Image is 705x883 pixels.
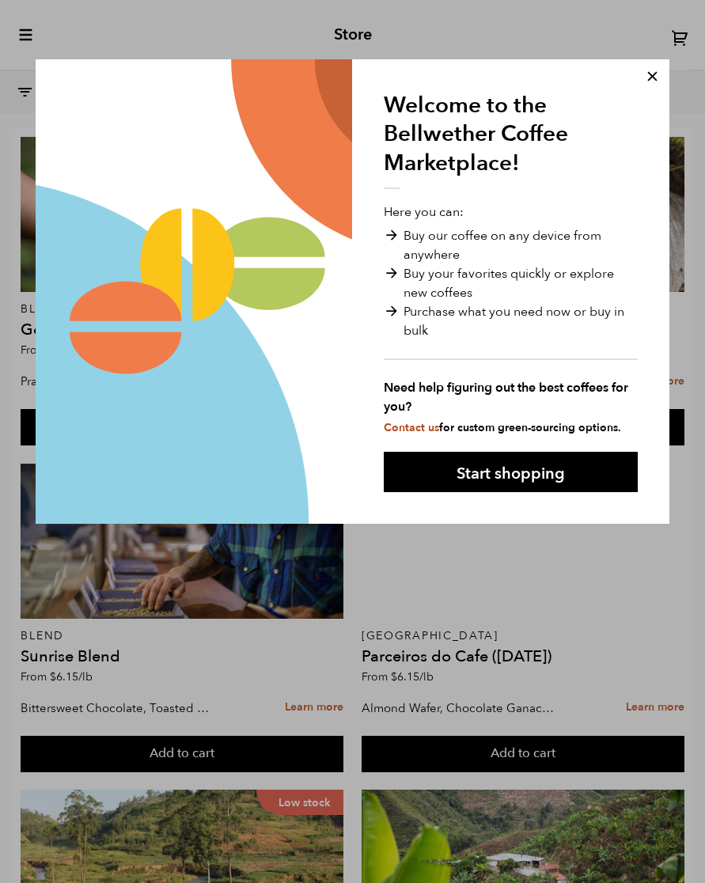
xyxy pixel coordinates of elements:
button: Start shopping [384,452,638,492]
small: for custom green-sourcing options. [384,420,621,435]
li: Buy your favorites quickly or explore new coffees [384,264,638,302]
a: Contact us [384,420,439,435]
p: Here you can: [384,203,638,435]
h1: Welcome to the Bellwether Coffee Marketplace! [384,91,598,189]
li: Buy our coffee on any device from anywhere [384,226,638,264]
li: Purchase what you need now or buy in bulk [384,302,638,340]
strong: Need help figuring out the best coffees for you? [384,378,638,416]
